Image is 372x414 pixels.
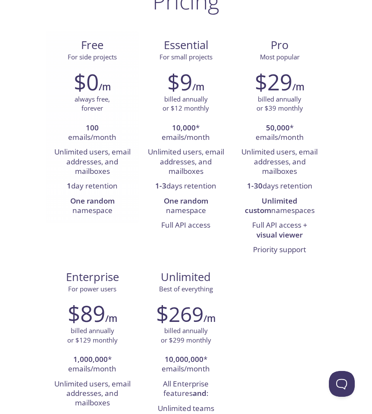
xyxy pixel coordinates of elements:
[172,123,196,133] strong: 10,000
[245,196,298,215] strong: Unlimited custom
[52,194,133,219] li: namespace
[52,377,133,411] li: Unlimited users, email addresses, and mailboxes
[161,269,211,284] span: Unlimited
[105,311,117,326] h6: /m
[163,95,209,113] p: billed annually or $12 monthly
[239,194,320,219] li: namespaces
[159,53,213,61] span: For small projects
[146,38,226,53] span: Essential
[169,300,203,328] span: 269
[239,243,320,257] li: Priority support
[167,69,192,95] h2: $9
[70,196,115,206] strong: One random
[192,80,204,94] h6: /m
[86,123,99,133] strong: 100
[255,69,292,95] h2: $29
[292,80,304,94] h6: /m
[53,270,132,284] span: Enterprise
[240,38,319,53] span: Pro
[203,311,216,326] h6: /m
[156,300,203,326] h2: $
[164,196,208,206] strong: One random
[99,80,111,94] h6: /m
[239,218,320,243] li: Full API access +
[155,181,166,191] strong: 1-3
[146,377,226,402] li: All Enterprise features :
[52,121,133,145] li: emails/month
[193,388,206,398] strong: and
[52,145,133,179] li: Unlimited users, email addresses, and mailboxes
[52,352,133,377] li: * emails/month
[239,179,320,194] li: days retention
[239,121,320,145] li: * emails/month
[159,284,213,293] span: Best of everything
[67,181,71,191] strong: 1
[68,53,117,61] span: For side projects
[68,284,116,293] span: For power users
[165,354,203,364] strong: 10,000,000
[146,352,226,377] li: * emails/month
[161,326,211,345] p: billed annually or $299 monthly
[53,38,132,53] span: Free
[68,300,105,326] h2: $89
[266,123,290,133] strong: 50,000
[75,95,110,113] p: always free, forever
[146,121,226,145] li: * emails/month
[146,194,226,219] li: namespace
[260,53,300,61] span: Most popular
[247,181,263,191] strong: 1-30
[52,179,133,194] li: day retention
[256,95,303,113] p: billed annually or $39 monthly
[329,371,355,397] iframe: Help Scout Beacon - Open
[239,145,320,179] li: Unlimited users, email addresses, and mailboxes
[73,354,108,364] strong: 1,000,000
[256,230,303,240] strong: visual viewer
[74,69,99,95] h2: $0
[146,218,226,233] li: Full API access
[67,326,118,345] p: billed annually or $129 monthly
[146,179,226,194] li: days retention
[146,145,226,179] li: Unlimited users, email addresses, and mailboxes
